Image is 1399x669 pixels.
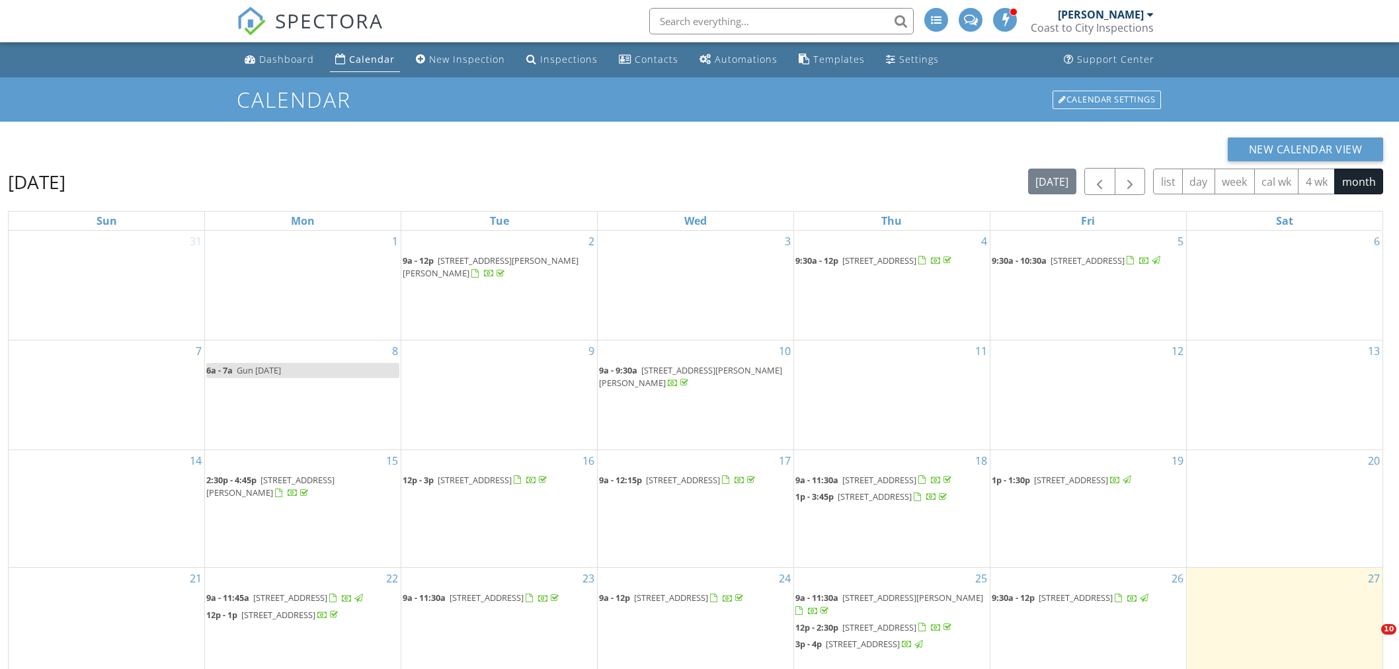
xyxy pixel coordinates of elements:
[403,474,549,486] a: 12p - 3p [STREET_ADDRESS]
[1381,624,1396,635] span: 10
[1182,169,1215,194] button: day
[1058,8,1144,21] div: [PERSON_NAME]
[879,212,904,230] a: Thursday
[793,340,990,450] td: Go to September 11, 2025
[9,450,205,568] td: Go to September 14, 2025
[599,592,746,604] a: 9a - 12p [STREET_ADDRESS]
[599,592,630,604] span: 9a - 12p
[992,474,1030,486] span: 1p - 1:30p
[795,489,988,505] a: 1p - 3:45p [STREET_ADDRESS]
[540,53,598,65] div: Inspections
[649,8,914,34] input: Search everything...
[795,620,988,636] a: 12p - 2:30p [STREET_ADDRESS]
[599,474,642,486] span: 9a - 12:15p
[586,340,597,362] a: Go to September 9, 2025
[1034,474,1108,486] span: [STREET_ADDRESS]
[94,212,120,230] a: Sunday
[598,340,794,450] td: Go to September 10, 2025
[795,255,954,266] a: 9:30a - 12p [STREET_ADDRESS]
[795,621,954,633] a: 12p - 2:30p [STREET_ADDRESS]
[403,474,434,486] span: 12p - 3p
[634,592,708,604] span: [STREET_ADDRESS]
[990,231,1186,340] td: Go to September 5, 2025
[1365,568,1382,589] a: Go to September 27, 2025
[842,621,916,633] span: [STREET_ADDRESS]
[1354,624,1386,656] iframe: Intercom live chat
[383,450,401,471] a: Go to September 15, 2025
[992,590,1185,606] a: 9:30a - 12p [STREET_ADDRESS]
[259,53,314,65] div: Dashboard
[206,474,335,498] span: [STREET_ADDRESS][PERSON_NAME]
[795,592,838,604] span: 9a - 11:30a
[580,568,597,589] a: Go to September 23, 2025
[1228,138,1384,161] button: New Calendar View
[349,53,395,65] div: Calendar
[239,48,319,72] a: Dashboard
[237,88,1162,111] h1: Calendar
[793,48,870,72] a: Templates
[193,340,204,362] a: Go to September 7, 2025
[715,53,778,65] div: Automations
[1169,568,1186,589] a: Go to September 26, 2025
[992,592,1035,604] span: 9:30a - 12p
[288,212,317,230] a: Monday
[646,474,720,486] span: [STREET_ADDRESS]
[1051,255,1125,266] span: [STREET_ADDRESS]
[403,592,446,604] span: 9a - 11:30a
[795,253,988,269] a: 9:30a - 12p [STREET_ADDRESS]
[206,364,233,376] span: 6a - 7a
[795,590,988,619] a: 9a - 11:30a [STREET_ADDRESS][PERSON_NAME]
[253,592,327,604] span: [STREET_ADDRESS]
[383,568,401,589] a: Go to September 22, 2025
[206,608,399,623] a: 12p - 1p [STREET_ADDRESS]
[795,473,988,489] a: 9a - 11:30a [STREET_ADDRESS]
[599,474,758,486] a: 9a - 12:15p [STREET_ADDRESS]
[990,450,1186,568] td: Go to September 19, 2025
[275,7,383,34] span: SPECTORA
[1169,450,1186,471] a: Go to September 19, 2025
[795,255,838,266] span: 9:30a - 12p
[206,592,249,604] span: 9a - 11:45a
[682,212,709,230] a: Wednesday
[1365,340,1382,362] a: Go to September 13, 2025
[694,48,783,72] a: Automations (Advanced)
[1077,53,1154,65] div: Support Center
[826,638,900,650] span: [STREET_ADDRESS]
[403,255,579,279] a: 9a - 12p [STREET_ADDRESS][PERSON_NAME][PERSON_NAME]
[795,474,954,486] a: 9a - 11:30a [STREET_ADDRESS]
[795,637,988,652] a: 3p - 4p [STREET_ADDRESS]
[795,491,949,502] a: 1p - 3:45p [STREET_ADDRESS]
[206,474,335,498] a: 2:30p - 4:45p [STREET_ADDRESS][PERSON_NAME]
[403,590,596,606] a: 9a - 11:30a [STREET_ADDRESS]
[881,48,944,72] a: Settings
[187,231,204,252] a: Go to August 31, 2025
[1298,169,1335,194] button: 4 wk
[206,609,237,621] span: 12p - 1p
[206,592,365,604] a: 9a - 11:45a [STREET_ADDRESS]
[1153,169,1183,194] button: list
[237,7,266,36] img: The Best Home Inspection Software - Spectora
[599,590,792,606] a: 9a - 12p [STREET_ADDRESS]
[1051,89,1162,110] a: Calendar Settings
[389,231,401,252] a: Go to September 1, 2025
[237,18,383,46] a: SPECTORA
[1254,169,1299,194] button: cal wk
[450,592,524,604] span: [STREET_ADDRESS]
[992,473,1185,489] a: 1p - 1:30p [STREET_ADDRESS]
[206,590,399,606] a: 9a - 11:45a [STREET_ADDRESS]
[389,340,401,362] a: Go to September 8, 2025
[205,340,401,450] td: Go to September 8, 2025
[599,364,782,389] span: [STREET_ADDRESS][PERSON_NAME][PERSON_NAME]
[403,253,596,282] a: 9a - 12p [STREET_ADDRESS][PERSON_NAME][PERSON_NAME]
[487,212,512,230] a: Tuesday
[1078,212,1098,230] a: Friday
[403,592,561,604] a: 9a - 11:30a [STREET_ADDRESS]
[8,169,65,195] h2: [DATE]
[401,340,598,450] td: Go to September 9, 2025
[992,255,1162,266] a: 9:30a - 10:30a [STREET_ADDRESS]
[635,53,678,65] div: Contacts
[598,450,794,568] td: Go to September 17, 2025
[842,474,916,486] span: [STREET_ADDRESS]
[782,231,793,252] a: Go to September 3, 2025
[899,53,939,65] div: Settings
